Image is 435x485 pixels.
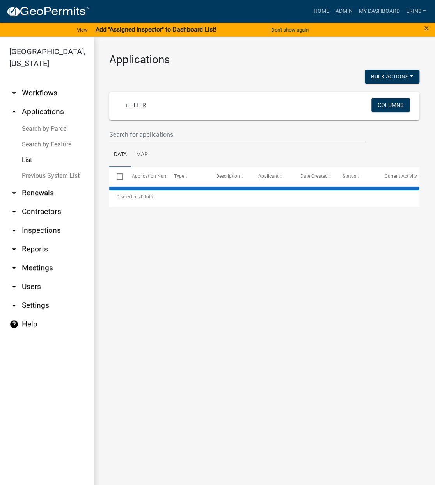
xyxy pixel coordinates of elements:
[9,188,19,198] i: arrow_drop_down
[216,173,240,179] span: Description
[9,282,19,291] i: arrow_drop_down
[293,167,335,186] datatable-header-cell: Date Created
[424,23,429,34] span: ×
[96,26,216,33] strong: Add "Assigned Inspector" to Dashboard List!
[131,143,153,168] a: Map
[9,319,19,329] i: help
[9,226,19,235] i: arrow_drop_down
[258,173,278,179] span: Applicant
[9,301,19,310] i: arrow_drop_down
[424,23,429,33] button: Close
[355,4,403,19] a: My Dashboard
[310,4,332,19] a: Home
[9,263,19,273] i: arrow_drop_down
[9,207,19,216] i: arrow_drop_down
[9,244,19,254] i: arrow_drop_down
[74,23,91,36] a: View
[109,53,419,66] h3: Applications
[365,70,419,84] button: Bulk Actions
[342,173,356,179] span: Status
[300,173,327,179] span: Date Created
[377,167,419,186] datatable-header-cell: Current Activity
[119,98,152,112] a: + Filter
[9,107,19,116] i: arrow_drop_up
[117,194,141,200] span: 0 selected /
[109,187,419,207] div: 0 total
[250,167,293,186] datatable-header-cell: Applicant
[332,4,355,19] a: Admin
[132,173,174,179] span: Application Number
[109,143,131,168] a: Data
[384,173,417,179] span: Current Activity
[268,23,312,36] button: Don't show again
[335,167,377,186] datatable-header-cell: Status
[174,173,184,179] span: Type
[371,98,410,112] button: Columns
[9,88,19,98] i: arrow_drop_down
[109,127,366,143] input: Search for applications
[124,167,166,186] datatable-header-cell: Application Number
[208,167,250,186] datatable-header-cell: Description
[109,167,124,186] datatable-header-cell: Select
[403,4,429,19] a: erins
[166,167,208,186] datatable-header-cell: Type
